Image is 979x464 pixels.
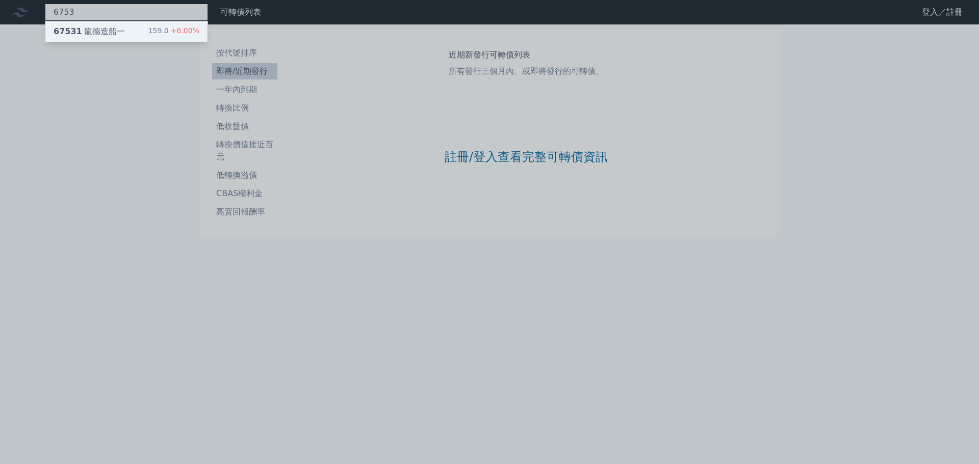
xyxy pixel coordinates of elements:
div: 159.0 [148,25,199,38]
div: 聊天小工具 [928,415,979,464]
a: 67531龍德造船一 159.0+6.00% [45,21,208,42]
span: 67531 [54,26,82,36]
iframe: Chat Widget [928,415,979,464]
span: +6.00% [169,26,199,35]
div: 龍德造船一 [54,25,125,38]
